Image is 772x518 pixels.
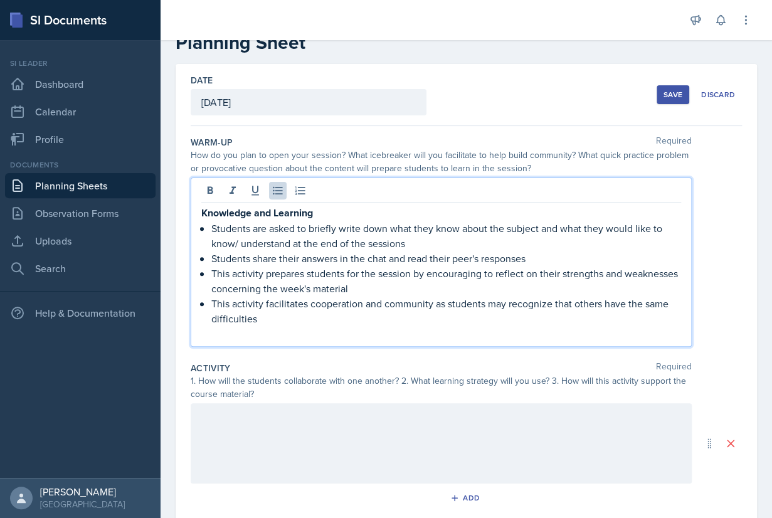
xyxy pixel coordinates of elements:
p: This activity facilitates cooperation and community as students may recognize that others have th... [211,296,681,326]
button: Save [657,85,689,104]
label: Warm-Up [191,136,233,149]
div: Si leader [5,58,156,69]
p: This activity prepares students for the session by encouraging to reflect on their strengths and ... [211,266,681,296]
div: [PERSON_NAME] [40,485,125,498]
div: Save [664,90,682,100]
a: Dashboard [5,71,156,97]
button: Discard [694,85,742,104]
a: Uploads [5,228,156,253]
div: Documents [5,159,156,171]
label: Activity [191,362,231,374]
a: Planning Sheets [5,173,156,198]
span: Required [656,362,692,374]
strong: Knowledge and Learning [201,206,313,220]
div: Help & Documentation [5,300,156,325]
div: 1. How will the students collaborate with one another? 2. What learning strategy will you use? 3.... [191,374,692,401]
label: Date [191,74,213,87]
p: Students share their answers in the chat and read their peer's responses [211,251,681,266]
p: Students are asked to briefly write down what they know about the subject and what they would lik... [211,221,681,251]
a: Search [5,256,156,281]
div: Add [453,493,480,503]
span: Required [656,136,692,149]
a: Calendar [5,99,156,124]
div: [GEOGRAPHIC_DATA] [40,498,125,510]
div: Discard [701,90,735,100]
h2: Planning Sheet [176,31,757,54]
a: Observation Forms [5,201,156,226]
div: How do you plan to open your session? What icebreaker will you facilitate to help build community... [191,149,692,175]
a: Profile [5,127,156,152]
button: Add [446,489,487,507]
